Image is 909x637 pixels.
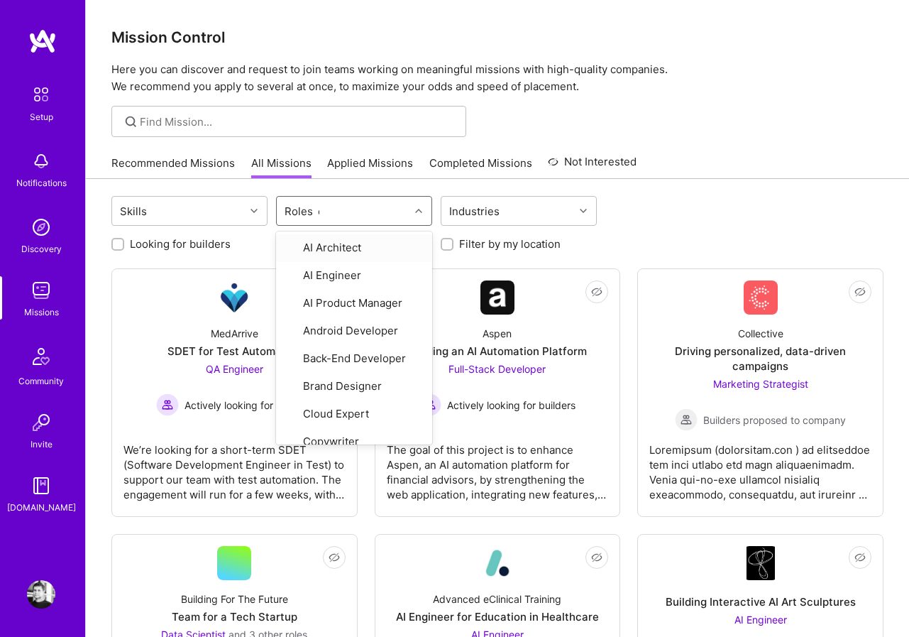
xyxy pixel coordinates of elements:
div: Industries [446,201,503,222]
div: MedArrive [211,326,258,341]
div: AI Engineer for Education in Healthcare [396,609,599,624]
div: Android Developer [285,323,424,339]
div: Building For The Future [181,592,288,606]
div: Building Interactive AI Art Sculptures [666,594,856,609]
span: Actively looking for builders [447,398,575,413]
div: SDET for Test Automation [167,344,302,359]
label: Looking for builders [130,236,231,251]
a: Recommended Missions [111,156,235,179]
img: Invite [27,408,55,437]
div: AI Engineer [285,268,424,284]
a: Applied Missions [327,156,413,179]
i: icon SearchGrey [123,114,139,130]
span: Marketing Strategist [713,378,808,390]
a: Company LogoMedArriveSDET for Test AutomationQA Engineer Actively looking for buildersActively lo... [123,281,346,505]
span: QA Engineer [206,363,263,375]
img: logo [28,28,57,54]
span: Actively looking for builders [184,398,313,413]
a: Completed Missions [429,156,532,179]
div: Team for a Tech Startup [172,609,297,624]
div: Brand Designer [285,379,424,395]
img: User Avatar [27,580,55,609]
div: Driving personalized, data-driven campaigns [649,344,871,374]
i: icon EyeClosed [854,552,866,563]
div: AI Product Manager [285,295,424,312]
span: AI Engineer [734,614,787,626]
div: Back-End Developer [285,351,424,367]
div: Missions [24,305,59,320]
div: Aspen [483,326,512,341]
img: setup [26,80,56,109]
div: Loremipsum (dolorsitam.con ) ad elitseddoe tem inci utlabo etd magn aliquaenimadm. Venia qui-no-e... [649,431,871,502]
div: Advanced eClinical Training [433,592,561,606]
a: Company LogoCollectiveDriving personalized, data-driven campaignsMarketing Strategist Builders pr... [649,281,871,505]
div: [DOMAIN_NAME] [7,500,76,515]
i: icon Chevron [415,207,422,214]
span: Builders proposed to company [703,413,846,428]
img: Company Logo [480,546,514,580]
img: Builders proposed to company [675,408,698,431]
div: Setup [30,109,53,124]
div: Collective [738,326,783,341]
div: Building an AI Automation Platform [407,344,587,359]
p: Here you can discover and request to join teams working on meaningful missions with high-quality ... [111,61,883,95]
img: Actively looking for builders [156,393,179,416]
div: Community [18,374,64,388]
i: icon Chevron [250,207,258,214]
div: Notifications [16,175,67,190]
div: The goal of this project is to enhance Aspen, an AI automation platform for financial advisors, b... [387,431,609,502]
img: Company Logo [747,546,775,580]
i: icon EyeClosed [591,286,602,298]
div: AI Architect [285,240,424,256]
span: Full-Stack Developer [448,363,546,375]
label: Filter by my location [459,236,561,251]
a: User Avatar [23,580,59,609]
img: discovery [27,213,55,241]
div: We’re looking for a short-term SDET (Software Development Engineer in Test) to support our team w... [123,431,346,502]
input: Find Mission... [140,114,456,129]
div: Cloud Expert [285,406,424,423]
div: Invite [31,437,53,452]
i: icon EyeClosed [591,552,602,563]
i: icon EyeClosed [329,552,340,563]
img: guide book [27,472,55,500]
a: Company LogoAspenBuilding an AI Automation PlatformFull-Stack Developer Actively looking for buil... [387,281,609,505]
img: Company Logo [480,281,514,315]
a: Not Interested [548,153,637,179]
img: Company Logo [217,281,251,315]
img: teamwork [27,276,55,305]
div: Discovery [21,241,62,256]
i: icon Chevron [580,207,587,214]
img: Community [24,339,58,374]
h3: Mission Control [111,28,883,46]
img: bell [27,147,55,175]
img: Company Logo [744,281,778,315]
div: Roles [281,201,316,222]
div: Copywriter [285,434,424,450]
a: All Missions [251,156,312,179]
i: icon EyeClosed [854,286,866,298]
div: Skills [116,201,150,222]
